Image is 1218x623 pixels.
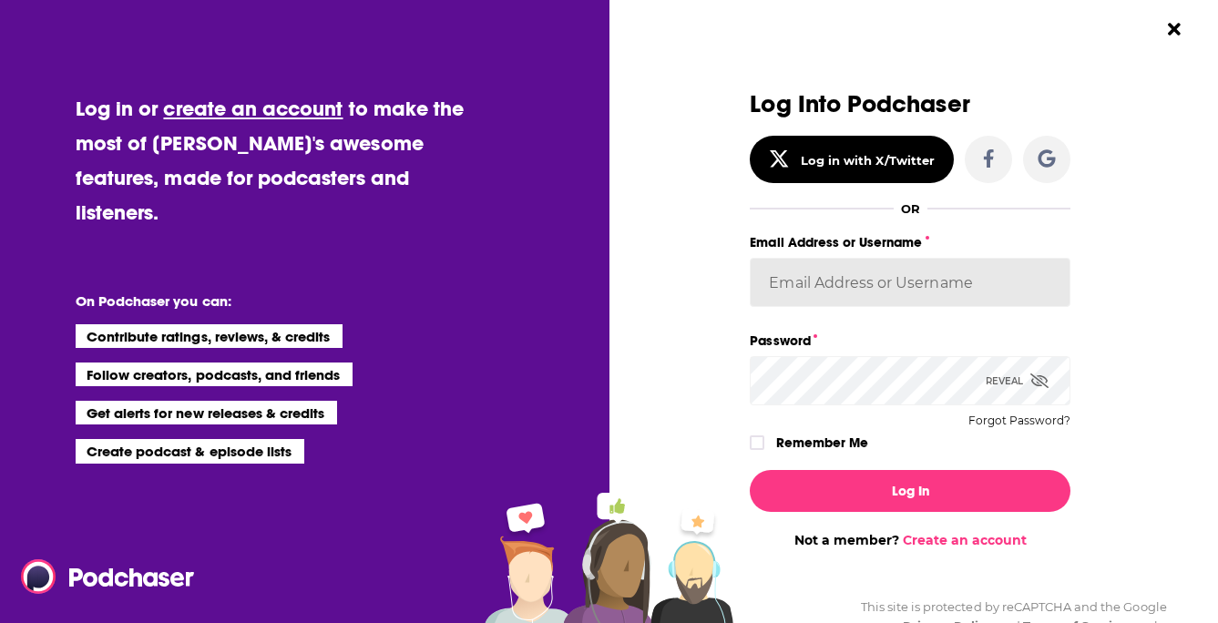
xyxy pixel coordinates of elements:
[21,559,196,594] img: Podchaser - Follow, Share and Rate Podcasts
[968,414,1070,427] button: Forgot Password?
[750,470,1070,512] button: Log In
[901,201,920,216] div: OR
[76,363,353,386] li: Follow creators, podcasts, and friends
[801,153,935,168] div: Log in with X/Twitter
[750,136,954,183] button: Log in with X/Twitter
[776,431,868,454] label: Remember Me
[76,401,337,424] li: Get alerts for new releases & credits
[21,559,181,594] a: Podchaser - Follow, Share and Rate Podcasts
[1157,12,1192,46] button: Close Button
[76,439,304,463] li: Create podcast & episode lists
[750,532,1070,548] div: Not a member?
[750,258,1070,307] input: Email Address or Username
[76,292,440,310] li: On Podchaser you can:
[903,532,1027,548] a: Create an account
[750,230,1070,254] label: Email Address or Username
[163,96,343,121] a: create an account
[750,91,1070,117] h3: Log Into Podchaser
[750,329,1070,352] label: Password
[986,356,1049,405] div: Reveal
[76,324,343,348] li: Contribute ratings, reviews, & credits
